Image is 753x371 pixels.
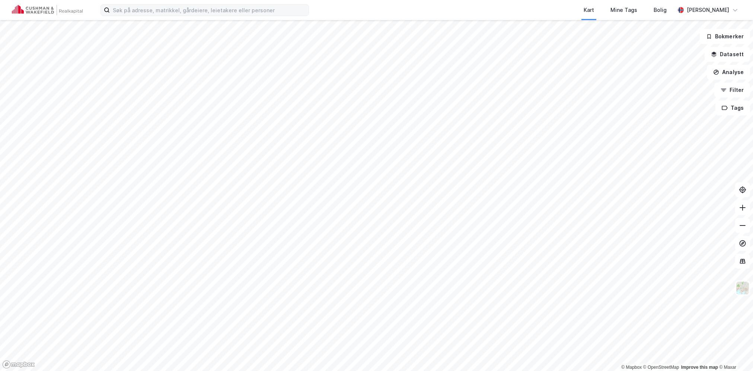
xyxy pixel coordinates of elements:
[584,6,594,15] div: Kart
[700,29,750,44] button: Bokmerker
[716,335,753,371] div: Kontrollprogram for chat
[716,335,753,371] iframe: Chat Widget
[736,281,750,295] img: Z
[707,65,750,80] button: Analyse
[654,6,667,15] div: Bolig
[610,6,637,15] div: Mine Tags
[714,83,750,97] button: Filter
[621,365,642,370] a: Mapbox
[705,47,750,62] button: Datasett
[643,365,679,370] a: OpenStreetMap
[687,6,729,15] div: [PERSON_NAME]
[110,4,309,16] input: Søk på adresse, matrikkel, gårdeiere, leietakere eller personer
[12,5,83,15] img: cushman-wakefield-realkapital-logo.202ea83816669bd177139c58696a8fa1.svg
[715,100,750,115] button: Tags
[2,360,35,369] a: Mapbox homepage
[681,365,718,370] a: Improve this map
